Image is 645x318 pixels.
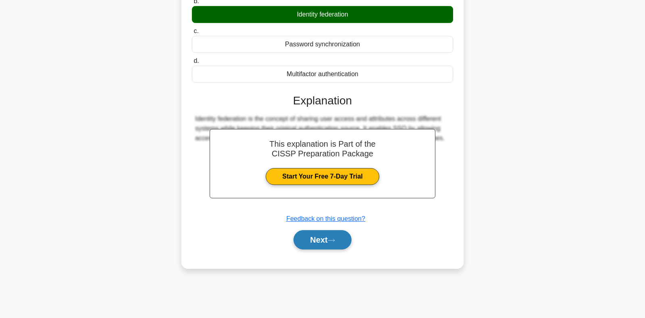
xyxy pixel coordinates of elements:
div: Password synchronization [192,36,453,53]
a: Start Your Free 7-Day Trial [266,168,379,185]
button: Next [293,230,351,249]
h3: Explanation [197,94,448,108]
div: Identity federation [192,6,453,23]
a: Feedback on this question? [286,215,365,222]
span: d. [193,57,199,64]
span: c. [193,27,198,34]
div: Identity federation is the concept of sharing user access and attributes across different systems... [195,114,450,143]
div: Multifactor authentication [192,66,453,83]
